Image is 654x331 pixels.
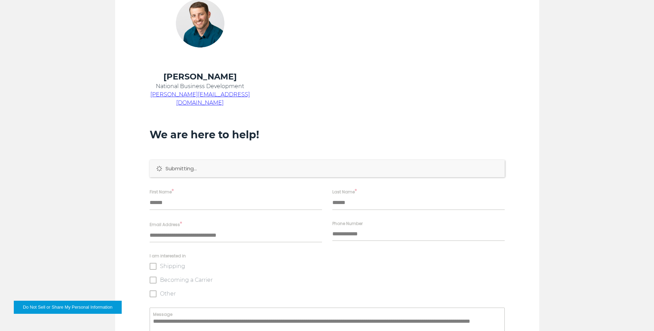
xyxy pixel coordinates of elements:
[165,165,498,172] p: Submitting...
[150,82,251,90] p: National Business Development
[150,91,250,106] a: [PERSON_NAME][EMAIL_ADDRESS][DOMAIN_NAME]
[14,301,122,314] button: Do Not Sell or Share My Personal Information
[150,71,251,82] h4: [PERSON_NAME]
[150,128,505,141] h3: We are here to help!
